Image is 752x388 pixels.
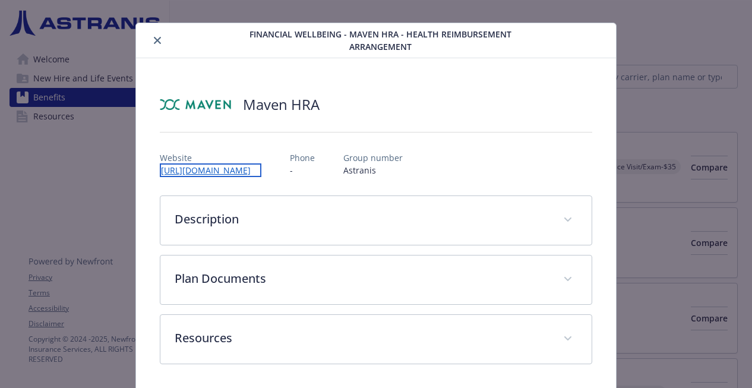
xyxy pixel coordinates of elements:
[160,255,592,304] div: Plan Documents
[175,210,549,228] p: Description
[160,163,261,177] a: [URL][DOMAIN_NAME]
[160,196,592,245] div: Description
[175,270,549,288] p: Plan Documents
[243,94,320,115] h2: Maven HRA
[150,33,165,48] button: close
[290,164,315,176] p: -
[160,152,261,164] p: Website
[343,152,403,164] p: Group number
[343,164,403,176] p: Astranis
[239,28,522,53] span: Financial Wellbeing - Maven HRA - Health Reimbursement Arrangement
[175,329,549,347] p: Resources
[290,152,315,164] p: Phone
[160,87,231,122] img: Maven
[160,315,592,364] div: Resources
